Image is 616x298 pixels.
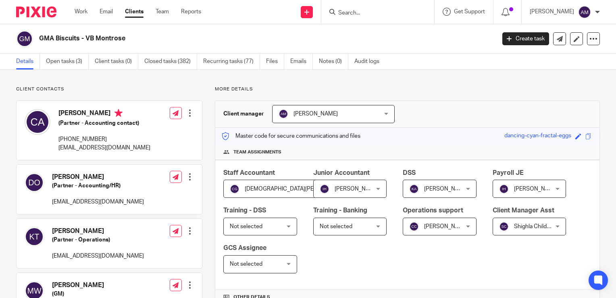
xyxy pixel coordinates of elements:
p: More details [215,86,600,92]
a: Team [156,8,169,16]
span: Training - Banking [313,207,367,214]
span: [DEMOGRAPHIC_DATA][PERSON_NAME] [245,186,350,192]
a: Details [16,54,40,69]
p: [EMAIL_ADDRESS][DOMAIN_NAME] [58,144,150,152]
span: Junior Accountant [313,170,370,176]
a: Client tasks (0) [95,54,138,69]
img: svg%3E [499,184,509,194]
i: Primary [114,109,123,117]
img: svg%3E [499,222,509,231]
span: Not selected [320,224,352,229]
img: Pixie [16,6,56,17]
a: Notes (0) [319,54,348,69]
a: Emails [290,54,313,69]
span: [PERSON_NAME] [293,111,338,117]
span: Team assignments [233,149,281,155]
input: Search [337,10,410,17]
img: svg%3E [320,184,329,194]
h4: [PERSON_NAME] [52,227,144,235]
a: Open tasks (3) [46,54,89,69]
h5: (Partner - Operations) [52,236,144,244]
h5: (GM) [52,290,144,298]
a: Work [75,8,87,16]
a: Clients [125,8,144,16]
h4: [PERSON_NAME] [58,109,150,119]
h3: Client manager [223,110,264,118]
p: Master code for secure communications and files [221,132,360,140]
p: [EMAIL_ADDRESS][DOMAIN_NAME] [52,198,144,206]
h5: (Partner - Accounting/HR) [52,182,144,190]
span: Not selected [230,261,262,267]
img: svg%3E [578,6,591,19]
a: Email [100,8,113,16]
h5: (Partner - Accounting contact) [58,119,150,127]
h4: [PERSON_NAME] [52,173,144,181]
a: Audit logs [354,54,385,69]
p: [PHONE_NUMBER] [58,135,150,143]
span: DSS [403,170,416,176]
a: Closed tasks (382) [144,54,197,69]
span: Payroll JE [493,170,524,176]
span: Shighla Childers [514,224,555,229]
span: Client Manager Asst [493,207,554,214]
span: GCS Assignee [223,245,266,251]
img: svg%3E [279,109,288,119]
span: Get Support [454,9,485,15]
a: Files [266,54,284,69]
a: Recurring tasks (77) [203,54,260,69]
span: Training - DSS [223,207,266,214]
span: [PERSON_NAME] [514,186,558,192]
div: dancing-cyan-fractal-eggs [504,132,571,141]
a: Create task [502,32,549,45]
p: [PERSON_NAME] [530,8,574,16]
img: svg%3E [409,184,419,194]
span: [PERSON_NAME] [335,186,379,192]
img: svg%3E [409,222,419,231]
span: Not selected [230,224,262,229]
img: svg%3E [25,227,44,246]
p: [EMAIL_ADDRESS][DOMAIN_NAME] [52,252,144,260]
img: svg%3E [230,184,239,194]
h4: [PERSON_NAME] [52,281,144,290]
span: Staff Accountant [223,170,275,176]
span: [PERSON_NAME] [424,186,468,192]
span: Operations support [403,207,463,214]
img: svg%3E [16,30,33,47]
img: svg%3E [25,173,44,192]
h2: GMA Biscuits - VB Montrose [39,34,400,43]
a: Reports [181,8,201,16]
p: Client contacts [16,86,202,92]
span: [PERSON_NAME] [424,224,468,229]
img: svg%3E [25,109,50,135]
